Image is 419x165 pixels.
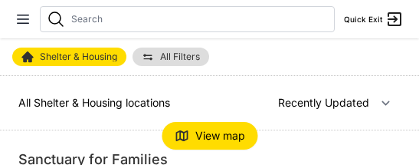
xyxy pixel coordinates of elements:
a: All Filters [133,48,209,66]
a: Shelter & Housing [12,48,126,66]
img: map-icon.svg [174,129,189,144]
span: View map [195,128,245,144]
span: All Filters [160,52,200,61]
input: Search [71,13,328,25]
a: Quick Exit [344,10,404,28]
span: Quick Exit [344,14,382,25]
span: Shelter & Housing [40,52,117,61]
span: All Shelter & Housing locations [18,96,170,109]
button: View map [162,122,257,150]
